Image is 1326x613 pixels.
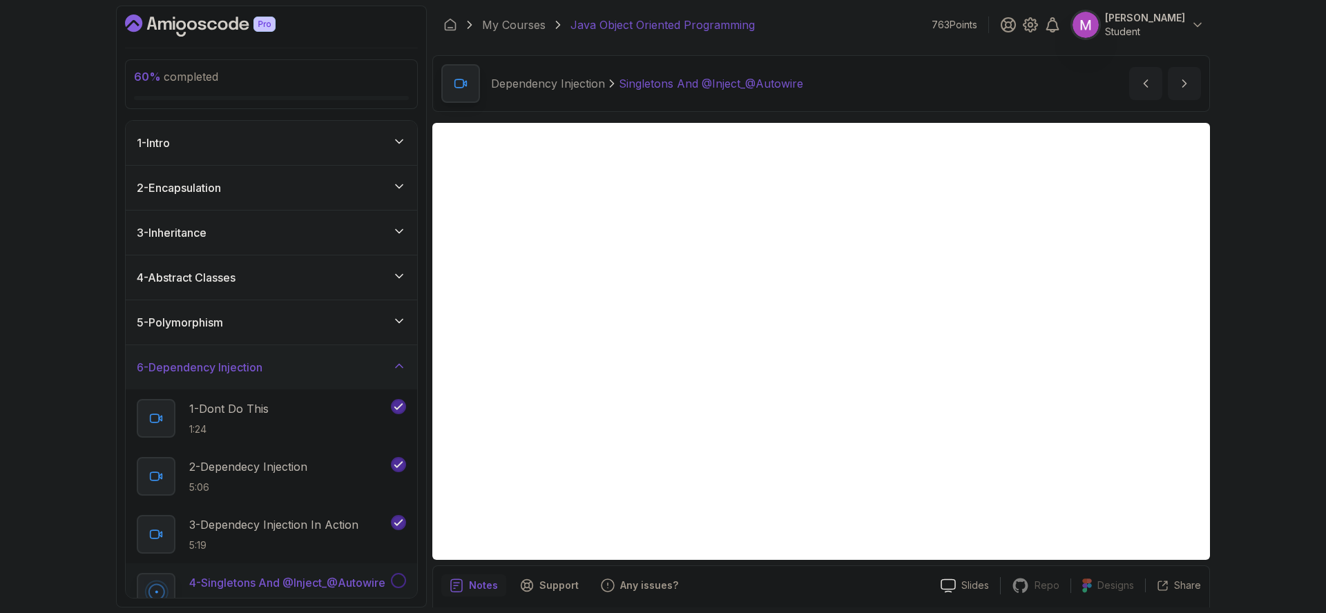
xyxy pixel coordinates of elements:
[482,17,546,33] a: My Courses
[137,269,236,286] h3: 4 - Abstract Classes
[126,211,417,255] button: 3-Inheritance
[512,574,587,596] button: Support button
[189,422,269,436] p: 1:24
[570,17,755,33] p: Java Object Oriented Programming
[1073,12,1099,38] img: user profile image
[134,70,218,84] span: completed
[1168,67,1201,100] button: next content
[1035,578,1059,592] p: Repo
[619,75,803,92] p: Singletons And @Inject_@Autowire
[126,300,417,344] button: 5-Polymorphism
[930,578,1000,593] a: Slides
[189,480,307,494] p: 5:06
[593,574,686,596] button: Feedback button
[137,573,406,612] button: 4-Singletons And @Inject_@Autowire8:04
[189,538,358,552] p: 5:19
[189,574,385,591] p: 4 - Singletons And @Inject_@Autowire
[1097,578,1134,592] p: Designs
[539,578,579,592] p: Support
[189,516,358,533] p: 3 - Dependecy Injection In Action
[1174,578,1201,592] p: Share
[126,121,417,165] button: 1-Intro
[126,345,417,389] button: 6-Dependency Injection
[137,457,406,496] button: 2-Dependecy Injection5:06
[441,574,506,596] button: notes button
[137,314,223,331] h3: 5 - Polymorphism
[137,399,406,438] button: 1-Dont Do This1:24
[137,224,206,241] h3: 3 - Inheritance
[469,578,498,592] p: Notes
[126,166,417,210] button: 2-Encapsulation
[443,18,457,32] a: Dashboard
[491,75,605,92] p: Dependency Injection
[134,70,161,84] span: 60 %
[137,179,221,196] h3: 2 - Encapsulation
[137,515,406,554] button: 3-Dependecy Injection In Action5:19
[932,18,977,32] p: 763 Points
[1129,67,1162,100] button: previous content
[620,578,678,592] p: Any issues?
[1145,578,1201,592] button: Share
[189,400,269,417] p: 1 - Dont Do This
[1105,11,1185,25] p: [PERSON_NAME]
[189,596,385,610] p: 8:04
[137,135,170,151] h3: 1 - Intro
[125,14,307,37] a: Dashboard
[1105,25,1185,39] p: Student
[189,458,307,475] p: 2 - Dependecy Injection
[961,578,989,592] p: Slides
[126,255,417,300] button: 4-Abstract Classes
[1072,11,1204,39] button: user profile image[PERSON_NAME]Student
[432,123,1210,560] iframe: 4 - Singletons and @Inject_@Autowire
[137,359,262,376] h3: 6 - Dependency Injection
